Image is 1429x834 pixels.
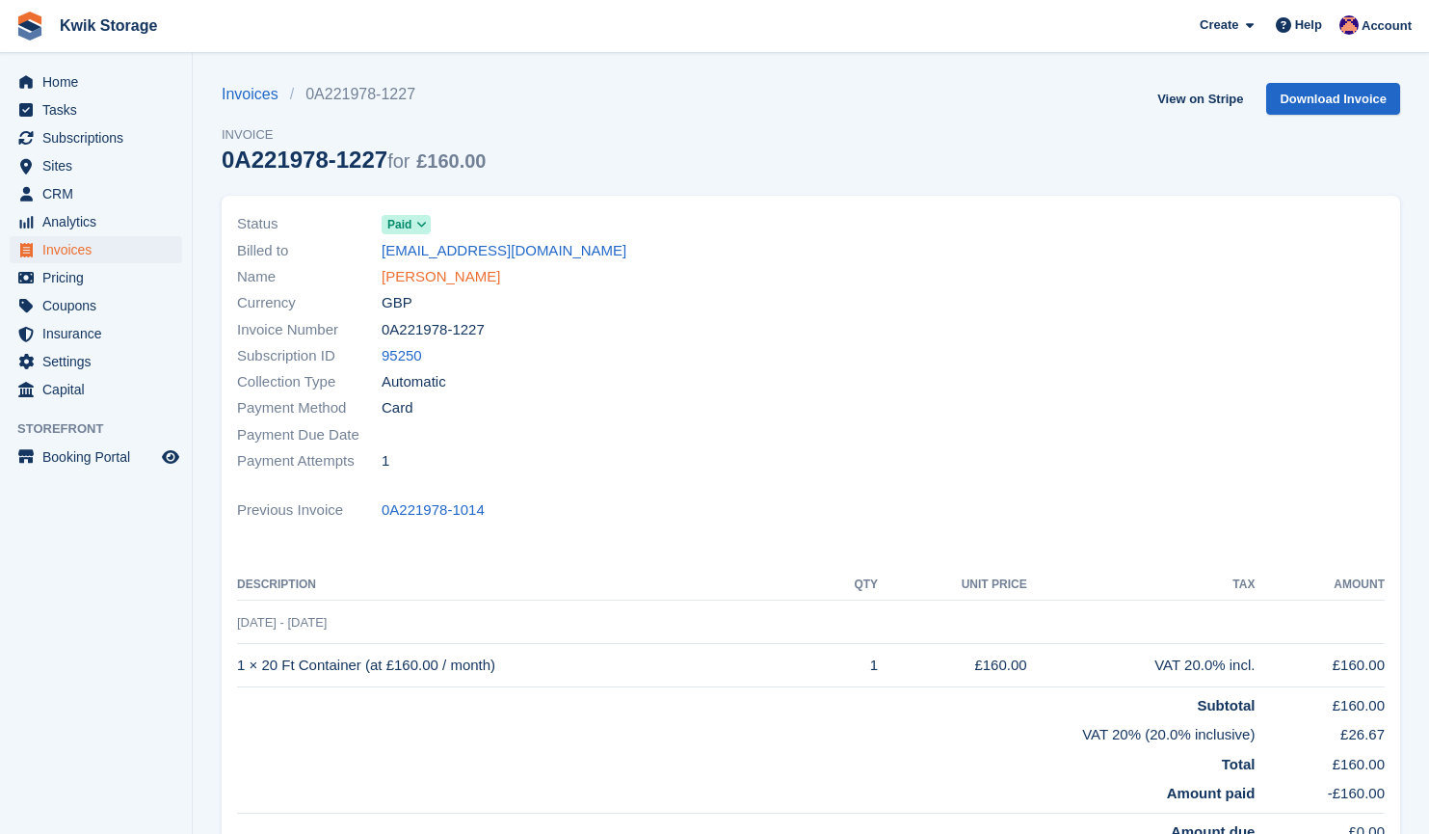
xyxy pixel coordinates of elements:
[42,348,158,375] span: Settings
[1255,686,1385,716] td: £160.00
[10,348,182,375] a: menu
[42,320,158,347] span: Insurance
[237,266,382,288] span: Name
[237,644,824,687] td: 1 × 20 Ft Container (at £160.00 / month)
[382,266,500,288] a: [PERSON_NAME]
[824,644,878,687] td: 1
[1200,15,1238,35] span: Create
[878,644,1027,687] td: £160.00
[237,499,382,522] span: Previous Invoice
[1197,697,1255,713] strong: Subtotal
[10,180,182,207] a: menu
[382,345,422,367] a: 95250
[159,445,182,469] a: Preview store
[10,320,182,347] a: menu
[382,292,412,314] span: GBP
[10,96,182,123] a: menu
[1255,775,1385,813] td: -£160.00
[42,68,158,95] span: Home
[10,444,182,471] a: menu
[382,213,431,235] a: Paid
[1027,570,1256,601] th: Tax
[10,376,182,403] a: menu
[42,180,158,207] span: CRM
[1339,15,1359,35] img: Jade Stanley
[237,716,1255,746] td: VAT 20% (20.0% inclusive)
[237,292,382,314] span: Currency
[42,96,158,123] span: Tasks
[1362,16,1412,36] span: Account
[42,124,158,151] span: Subscriptions
[237,615,327,630] span: [DATE] - [DATE]
[10,152,182,179] a: menu
[42,152,158,179] span: Sites
[10,208,182,235] a: menu
[1027,655,1256,677] div: VAT 20.0% incl.
[222,83,486,106] nav: breadcrumbs
[42,444,158,471] span: Booking Portal
[387,150,410,172] span: for
[1266,83,1400,115] a: Download Invoice
[237,424,382,446] span: Payment Due Date
[42,264,158,291] span: Pricing
[237,397,382,419] span: Payment Method
[382,397,413,419] span: Card
[237,240,382,262] span: Billed to
[52,10,165,41] a: Kwik Storage
[42,292,158,319] span: Coupons
[878,570,1027,601] th: Unit Price
[10,292,182,319] a: menu
[237,371,382,393] span: Collection Type
[237,319,382,341] span: Invoice Number
[42,376,158,403] span: Capital
[237,345,382,367] span: Subscription ID
[237,213,382,235] span: Status
[1150,83,1251,115] a: View on Stripe
[1255,644,1385,687] td: £160.00
[42,236,158,263] span: Invoices
[17,419,192,439] span: Storefront
[1255,570,1385,601] th: Amount
[382,499,485,522] a: 0A221978-1014
[222,147,486,173] div: 0A221978-1227
[416,150,486,172] span: £160.00
[237,450,382,472] span: Payment Attempts
[237,570,824,601] th: Description
[1255,746,1385,776] td: £160.00
[1222,756,1256,772] strong: Total
[1167,785,1256,801] strong: Amount paid
[382,371,446,393] span: Automatic
[1295,15,1322,35] span: Help
[222,83,290,106] a: Invoices
[382,450,389,472] span: 1
[382,240,626,262] a: [EMAIL_ADDRESS][DOMAIN_NAME]
[387,216,411,233] span: Paid
[1255,716,1385,746] td: £26.67
[10,264,182,291] a: menu
[10,236,182,263] a: menu
[10,68,182,95] a: menu
[15,12,44,40] img: stora-icon-8386f47178a22dfd0bd8f6a31ec36ba5ce8667c1dd55bd0f319d3a0aa187defe.svg
[42,208,158,235] span: Analytics
[382,319,485,341] span: 0A221978-1227
[824,570,878,601] th: QTY
[10,124,182,151] a: menu
[222,125,486,145] span: Invoice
